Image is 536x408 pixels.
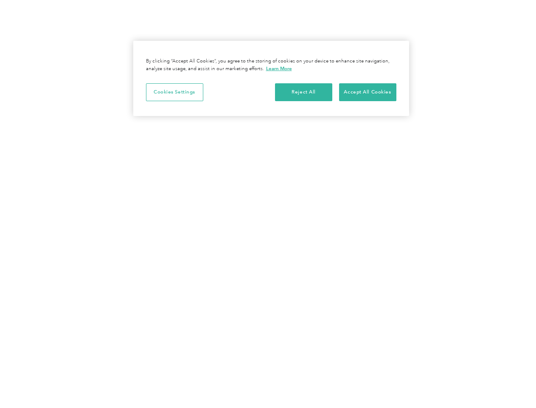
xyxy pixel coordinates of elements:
div: Privacy [133,41,409,116]
button: Reject All [275,83,332,101]
button: Cookies Settings [146,83,203,101]
a: More information about your privacy, opens in a new tab [266,65,292,71]
div: Cookie banner [133,41,409,116]
button: Close [388,42,407,60]
button: Accept All Cookies [339,83,396,101]
div: By clicking “Accept All Cookies”, you agree to the storing of cookies on your device to enhance s... [146,58,396,73]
